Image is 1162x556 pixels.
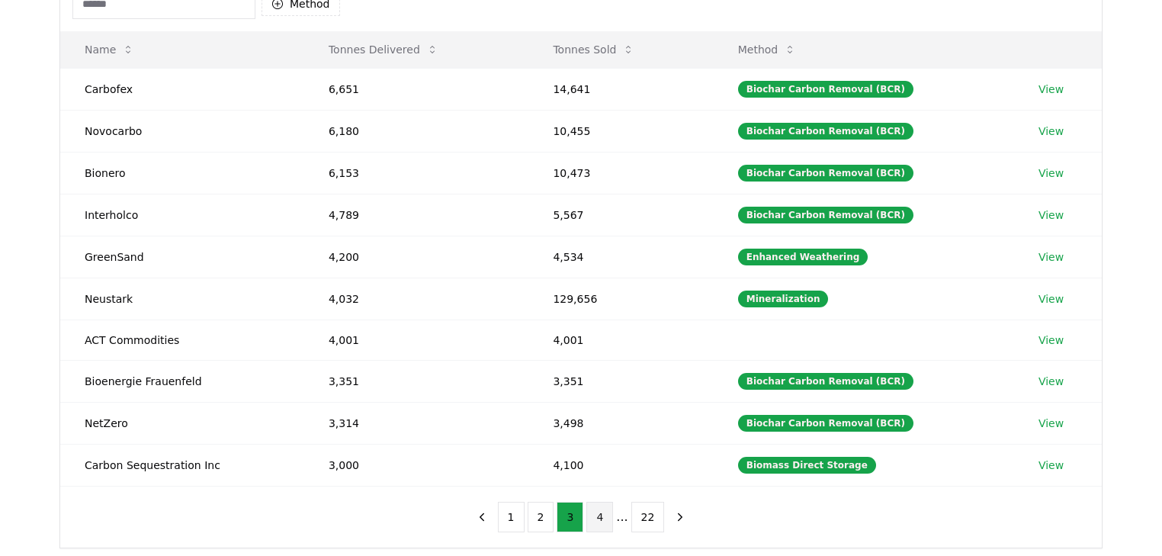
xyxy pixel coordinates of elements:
td: 3,351 [528,360,713,402]
td: 10,473 [528,152,713,194]
td: 129,656 [528,278,713,320]
div: Enhanced Weathering [738,249,868,265]
td: Novocarbo [60,110,304,152]
a: View [1038,82,1064,97]
td: 14,641 [528,68,713,110]
td: 4,100 [528,444,713,486]
td: 4,001 [528,320,713,360]
td: Carbon Sequestration Inc [60,444,304,486]
div: Biochar Carbon Removal (BCR) [738,415,913,432]
button: Tonnes Sold [541,34,647,65]
div: Biochar Carbon Removal (BCR) [738,207,913,223]
button: 3 [557,502,583,532]
div: Biochar Carbon Removal (BCR) [738,81,913,98]
td: 4,534 [528,236,713,278]
button: 1 [498,502,525,532]
button: Method [726,34,809,65]
a: View [1038,249,1064,265]
button: previous page [469,502,495,532]
a: View [1038,207,1064,223]
button: Tonnes Delivered [316,34,451,65]
td: Carbofex [60,68,304,110]
button: 2 [528,502,554,532]
button: Name [72,34,146,65]
a: View [1038,333,1064,348]
td: 3,498 [528,402,713,444]
div: Biomass Direct Storage [738,457,876,474]
td: NetZero [60,402,304,444]
td: ACT Commodities [60,320,304,360]
td: 4,032 [304,278,528,320]
td: Bionero [60,152,304,194]
a: View [1038,291,1064,307]
td: 6,180 [304,110,528,152]
a: View [1038,124,1064,139]
td: 3,314 [304,402,528,444]
div: Mineralization [738,291,829,307]
a: View [1038,166,1064,181]
div: Biochar Carbon Removal (BCR) [738,165,913,182]
td: 4,200 [304,236,528,278]
td: 6,651 [304,68,528,110]
td: 3,000 [304,444,528,486]
td: 10,455 [528,110,713,152]
li: ... [616,508,628,526]
div: Biochar Carbon Removal (BCR) [738,373,913,390]
a: View [1038,458,1064,473]
td: Neustark [60,278,304,320]
a: View [1038,416,1064,431]
td: 3,351 [304,360,528,402]
td: Bioenergie Frauenfeld [60,360,304,402]
td: 4,789 [304,194,528,236]
button: 22 [631,502,665,532]
button: 4 [586,502,613,532]
a: View [1038,374,1064,389]
td: 6,153 [304,152,528,194]
td: 4,001 [304,320,528,360]
td: Interholco [60,194,304,236]
button: next page [667,502,693,532]
td: GreenSand [60,236,304,278]
div: Biochar Carbon Removal (BCR) [738,123,913,140]
td: 5,567 [528,194,713,236]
